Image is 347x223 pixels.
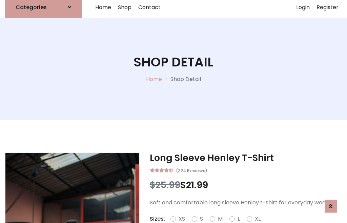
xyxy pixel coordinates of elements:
[200,215,203,223] label: S
[170,75,201,83] p: Shop Detail
[238,215,240,223] label: L
[218,215,223,223] label: M
[146,75,162,83] a: Home
[255,215,261,223] label: XL
[150,153,342,163] h3: Long Sleeve Henley T-Shirt
[186,179,208,191] span: 21.99
[16,4,47,11] h6: Categories
[134,55,213,70] h1: Shop Detail
[150,215,165,223] p: Sizes:
[162,75,170,83] p: -
[150,199,342,207] p: Soft and comfortable long sleeve Henley t-shirt for everyday wear.
[176,166,207,174] small: (324 Reviews)
[179,215,185,223] label: XS
[150,180,342,190] h3: $
[150,179,180,191] span: $25.99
